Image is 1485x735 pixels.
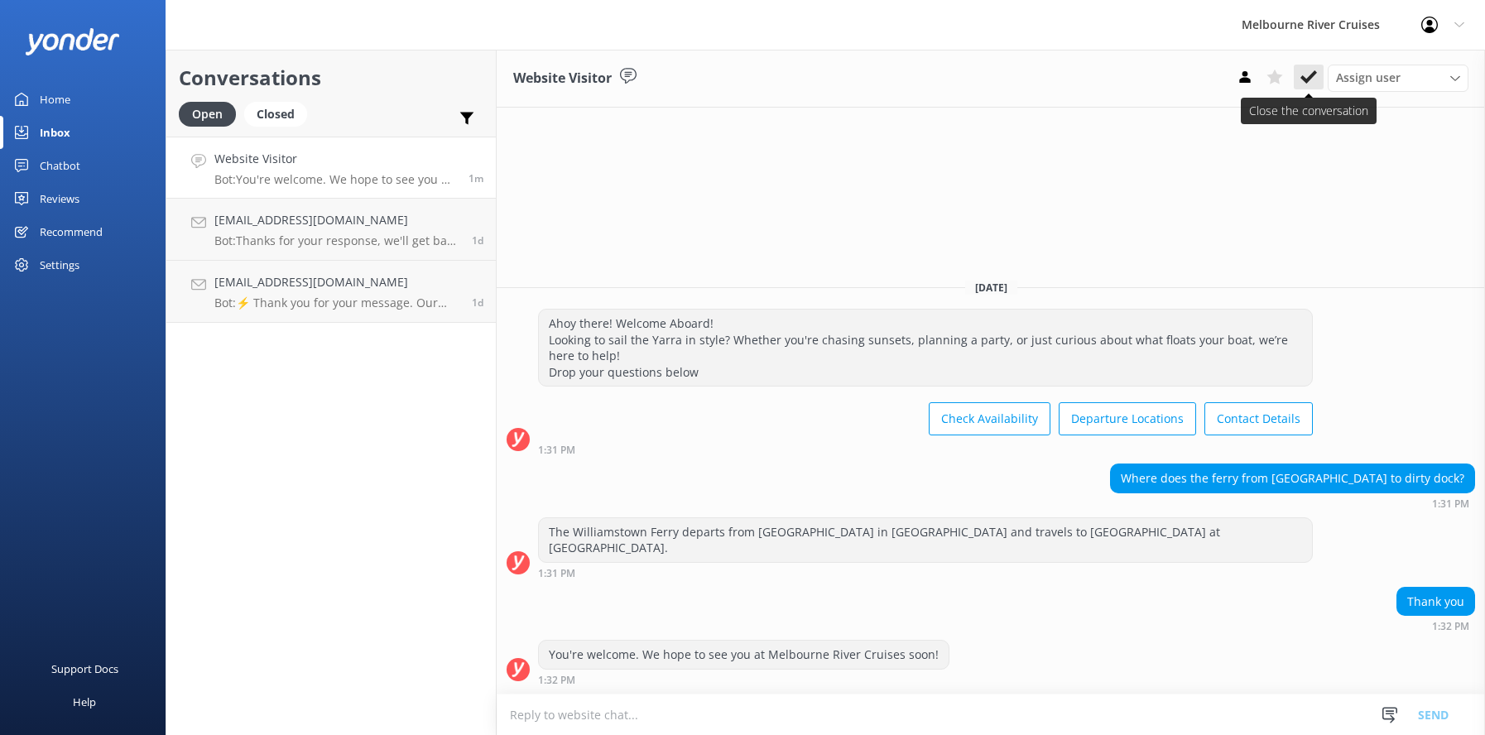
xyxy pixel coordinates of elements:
[214,295,459,310] p: Bot: ⚡ Thank you for your message. Our office hours are Mon - Fri 9.30am - 5pm. We'll get back to...
[25,28,120,55] img: yonder-white-logo.png
[73,685,96,718] div: Help
[538,674,949,685] div: Sep 02 2025 01:32pm (UTC +10:00) Australia/Sydney
[40,149,80,182] div: Chatbot
[40,116,70,149] div: Inbox
[1432,499,1469,509] strong: 1:31 PM
[539,310,1312,386] div: Ahoy there! Welcome Aboard! Looking to sail the Yarra in style? Whether you're chasing sunsets, p...
[40,182,79,215] div: Reviews
[539,641,949,669] div: You're welcome. We hope to see you at Melbourne River Cruises soon!
[214,150,456,168] h4: Website Visitor
[513,68,612,89] h3: Website Visitor
[539,518,1312,562] div: The Williamstown Ferry departs from [GEOGRAPHIC_DATA] in [GEOGRAPHIC_DATA] and travels to [GEOGRA...
[1396,620,1475,632] div: Sep 02 2025 01:32pm (UTC +10:00) Australia/Sydney
[40,248,79,281] div: Settings
[166,261,496,323] a: [EMAIL_ADDRESS][DOMAIN_NAME]Bot:⚡ Thank you for your message. Our office hours are Mon - Fri 9.30...
[472,233,483,247] span: Sep 01 2025 12:45pm (UTC +10:00) Australia/Sydney
[244,104,315,122] a: Closed
[538,445,575,455] strong: 1:31 PM
[179,62,483,94] h2: Conversations
[538,444,1313,455] div: Sep 02 2025 01:31pm (UTC +10:00) Australia/Sydney
[214,172,456,187] p: Bot: You're welcome. We hope to see you at Melbourne River Cruises soon!
[40,83,70,116] div: Home
[214,211,459,229] h4: [EMAIL_ADDRESS][DOMAIN_NAME]
[244,102,307,127] div: Closed
[1059,402,1196,435] button: Departure Locations
[965,281,1017,295] span: [DATE]
[1397,588,1474,616] div: Thank you
[1336,69,1401,87] span: Assign user
[1111,464,1474,492] div: Where does the ferry from [GEOGRAPHIC_DATA] to dirty dock?
[51,652,118,685] div: Support Docs
[929,402,1050,435] button: Check Availability
[538,567,1313,579] div: Sep 02 2025 01:31pm (UTC +10:00) Australia/Sydney
[214,273,459,291] h4: [EMAIL_ADDRESS][DOMAIN_NAME]
[469,171,483,185] span: Sep 02 2025 01:32pm (UTC +10:00) Australia/Sydney
[166,137,496,199] a: Website VisitorBot:You're welcome. We hope to see you at Melbourne River Cruises soon!1m
[179,102,236,127] div: Open
[472,295,483,310] span: Sep 01 2025 12:42pm (UTC +10:00) Australia/Sydney
[166,199,496,261] a: [EMAIL_ADDRESS][DOMAIN_NAME]Bot:Thanks for your response, we'll get back to you as soon as we can...
[1328,65,1468,91] div: Assign User
[214,233,459,248] p: Bot: Thanks for your response, we'll get back to you as soon as we can during opening hours.
[179,104,244,122] a: Open
[538,569,575,579] strong: 1:31 PM
[1204,402,1313,435] button: Contact Details
[40,215,103,248] div: Recommend
[1110,497,1475,509] div: Sep 02 2025 01:31pm (UTC +10:00) Australia/Sydney
[538,675,575,685] strong: 1:32 PM
[1432,622,1469,632] strong: 1:32 PM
